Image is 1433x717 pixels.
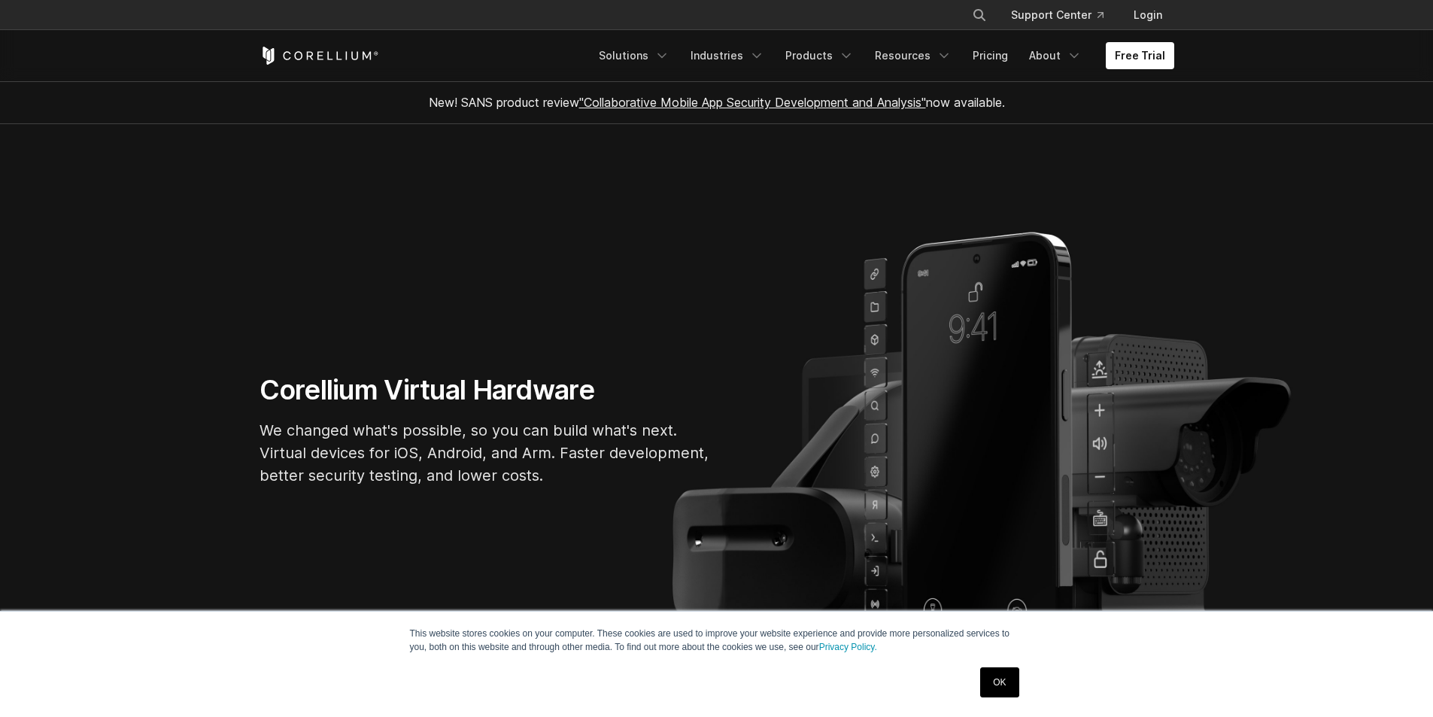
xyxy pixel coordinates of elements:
[1122,2,1174,29] a: Login
[429,95,1005,110] span: New! SANS product review now available.
[964,42,1017,69] a: Pricing
[980,667,1019,697] a: OK
[260,373,711,407] h1: Corellium Virtual Hardware
[966,2,993,29] button: Search
[1106,42,1174,69] a: Free Trial
[579,95,926,110] a: "Collaborative Mobile App Security Development and Analysis"
[999,2,1116,29] a: Support Center
[819,642,877,652] a: Privacy Policy.
[682,42,773,69] a: Industries
[954,2,1174,29] div: Navigation Menu
[590,42,1174,69] div: Navigation Menu
[260,47,379,65] a: Corellium Home
[590,42,679,69] a: Solutions
[410,627,1024,654] p: This website stores cookies on your computer. These cookies are used to improve your website expe...
[866,42,961,69] a: Resources
[260,419,711,487] p: We changed what's possible, so you can build what's next. Virtual devices for iOS, Android, and A...
[776,42,863,69] a: Products
[1020,42,1091,69] a: About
